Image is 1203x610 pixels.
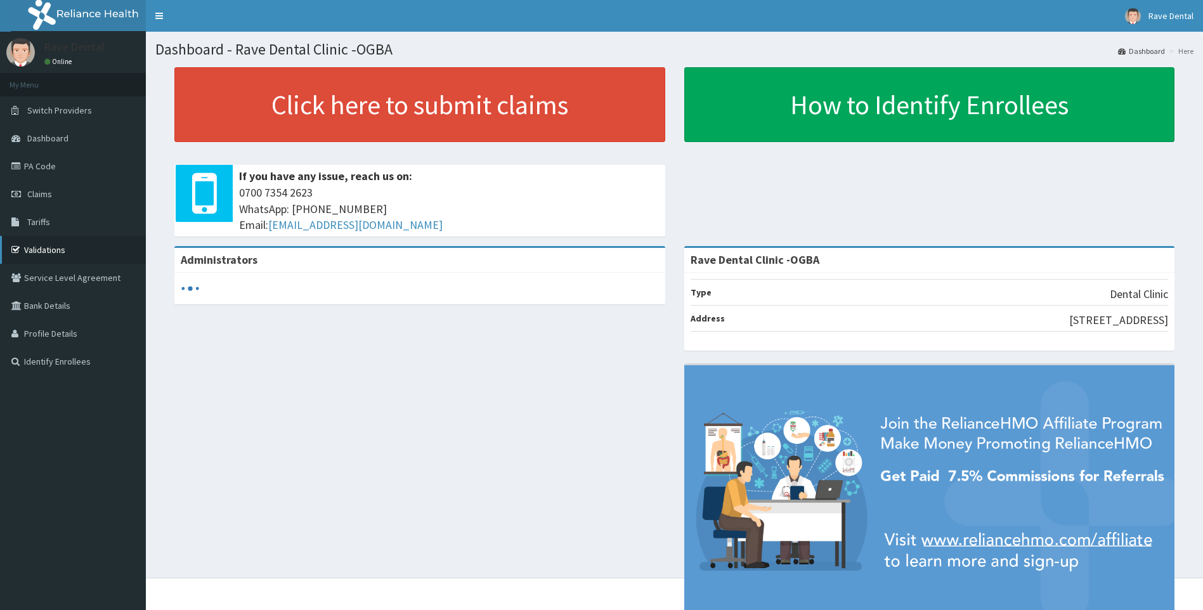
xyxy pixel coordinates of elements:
b: If you have any issue, reach us on: [239,169,412,183]
li: Here [1166,46,1193,56]
span: Tariffs [27,216,50,228]
span: Dashboard [27,133,68,144]
b: Type [691,287,712,298]
a: How to Identify Enrollees [684,67,1175,142]
svg: audio-loading [181,279,200,298]
span: Switch Providers [27,105,92,116]
img: User Image [6,38,35,67]
p: Rave Dental [44,41,105,53]
a: Dashboard [1118,46,1165,56]
p: Dental Clinic [1110,286,1168,302]
span: Claims [27,188,52,200]
b: Address [691,313,725,324]
span: 0700 7354 2623 WhatsApp: [PHONE_NUMBER] Email: [239,185,659,233]
a: Online [44,57,75,66]
a: [EMAIL_ADDRESS][DOMAIN_NAME] [268,217,443,232]
b: Administrators [181,252,257,267]
a: Click here to submit claims [174,67,665,142]
img: User Image [1125,8,1141,24]
strong: Rave Dental Clinic -OGBA [691,252,819,267]
h1: Dashboard - Rave Dental Clinic -OGBA [155,41,1193,58]
span: Rave Dental [1148,10,1193,22]
p: [STREET_ADDRESS] [1069,312,1168,328]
